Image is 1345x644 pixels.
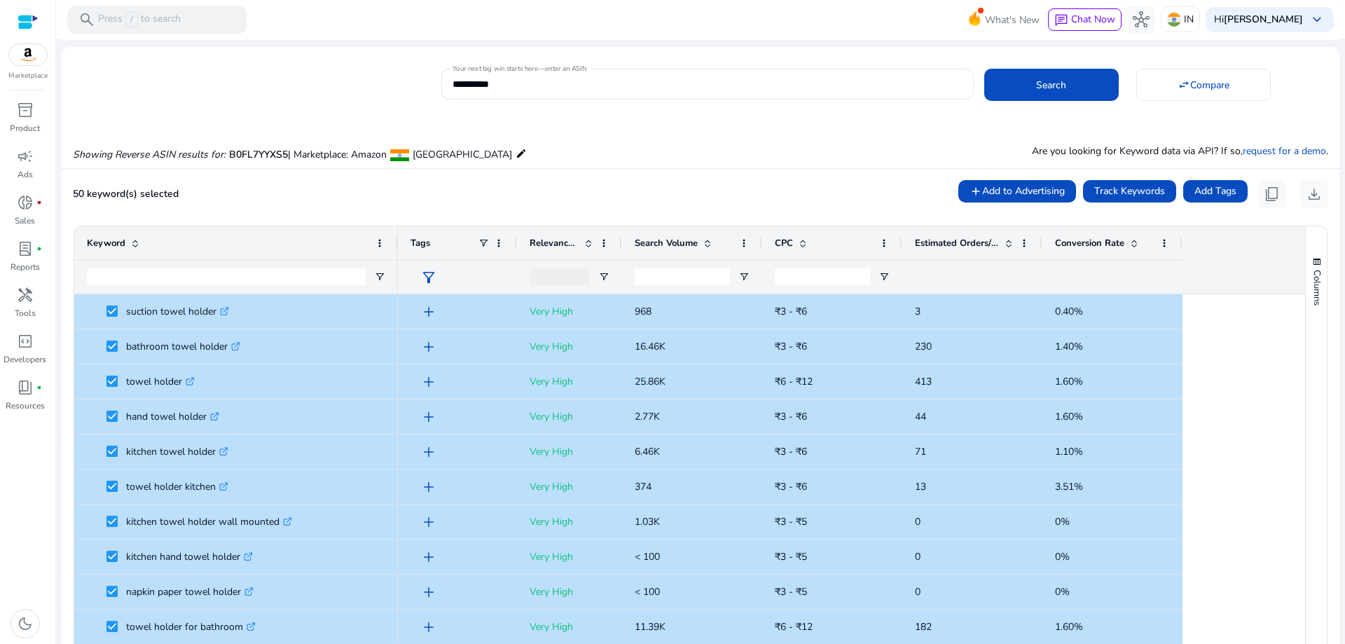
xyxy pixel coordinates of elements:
[1183,180,1248,203] button: Add Tags
[17,615,34,632] span: dark_mode
[598,271,609,282] button: Open Filter Menu
[775,375,813,388] span: ₹6 - ₹12
[17,194,34,211] span: donut_small
[1264,186,1281,203] span: content_copy
[775,305,807,318] span: ₹3 - ₹6
[1190,78,1229,93] span: Compare
[11,261,40,273] p: Reports
[775,620,813,633] span: ₹6 - ₹12
[374,271,385,282] button: Open Filter Menu
[635,445,660,458] span: 6.46K
[78,11,95,28] span: search
[420,514,437,530] span: add
[413,148,512,161] span: [GEOGRAPHIC_DATA]
[984,69,1119,101] button: Search
[915,620,932,633] span: 182
[126,577,254,606] p: napkin paper towel holder
[1243,144,1326,158] a: request for a demo
[17,287,34,303] span: handyman
[1309,11,1325,28] span: keyboard_arrow_down
[738,271,750,282] button: Open Filter Menu
[6,399,45,412] p: Resources
[420,444,437,460] span: add
[87,237,125,249] span: Keyword
[915,340,932,353] span: 230
[1167,13,1181,27] img: in.svg
[775,410,807,423] span: ₹3 - ₹6
[17,148,34,165] span: campaign
[915,445,926,458] span: 71
[1258,180,1286,208] button: content_copy
[915,550,920,563] span: 0
[1055,237,1124,249] span: Conversion Rate
[420,303,437,320] span: add
[1055,515,1070,528] span: 0%
[915,237,999,249] span: Estimated Orders/Month
[1136,69,1271,101] button: Compare
[420,269,437,286] span: filter_alt
[915,305,920,318] span: 3
[126,612,256,641] p: towel holder for bathroom
[1036,78,1066,93] span: Search
[1055,620,1083,633] span: 1.60%
[1300,180,1328,208] button: download
[420,584,437,601] span: add
[530,297,609,326] p: Very High
[126,472,228,501] p: towel holder kitchen
[958,180,1076,203] button: Add to Advertising
[1194,184,1236,198] span: Add Tags
[635,237,698,249] span: Search Volume
[1214,15,1303,25] p: Hi
[9,44,47,65] img: amazon.svg
[915,375,932,388] span: 413
[73,148,226,161] i: Showing Reverse ASIN results for:
[982,184,1065,198] span: Add to Advertising
[36,200,42,205] span: fiber_manual_record
[530,612,609,641] p: Very High
[1055,375,1083,388] span: 1.60%
[530,472,609,501] p: Very High
[635,515,660,528] span: 1.03K
[1184,7,1194,32] p: IN
[915,480,926,493] span: 13
[87,268,366,285] input: Keyword Filter Input
[1311,270,1323,306] span: Columns
[73,187,179,200] span: 50 keyword(s) selected
[1055,480,1083,493] span: 3.51%
[17,333,34,350] span: code_blocks
[530,402,609,431] p: Very High
[635,375,665,388] span: 25.86K
[530,507,609,536] p: Very High
[635,550,660,563] span: < 100
[775,585,807,598] span: ₹3 - ₹5
[530,367,609,396] p: Very High
[36,246,42,252] span: fiber_manual_record
[1055,585,1070,598] span: 0%
[635,480,651,493] span: 374
[411,237,430,249] span: Tags
[4,353,46,366] p: Developers
[1133,11,1150,28] span: hub
[420,409,437,425] span: add
[635,410,660,423] span: 2.77K
[15,214,35,227] p: Sales
[420,338,437,355] span: add
[775,340,807,353] span: ₹3 - ₹6
[420,374,437,390] span: add
[775,237,793,249] span: CPC
[915,515,920,528] span: 0
[1054,13,1068,27] span: chat
[126,437,228,466] p: kitchen towel holder
[915,585,920,598] span: 0
[775,550,807,563] span: ₹3 - ₹5
[530,237,579,249] span: Relevance Score
[1048,8,1122,31] button: chatChat Now
[126,542,253,571] p: kitchen hand towel holder
[970,185,982,198] mat-icon: add
[288,148,387,161] span: | Marketplace: Amazon
[420,619,437,636] span: add
[10,122,40,135] p: Product
[635,585,660,598] span: < 100
[530,437,609,466] p: Very High
[1178,78,1190,91] mat-icon: swap_horiz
